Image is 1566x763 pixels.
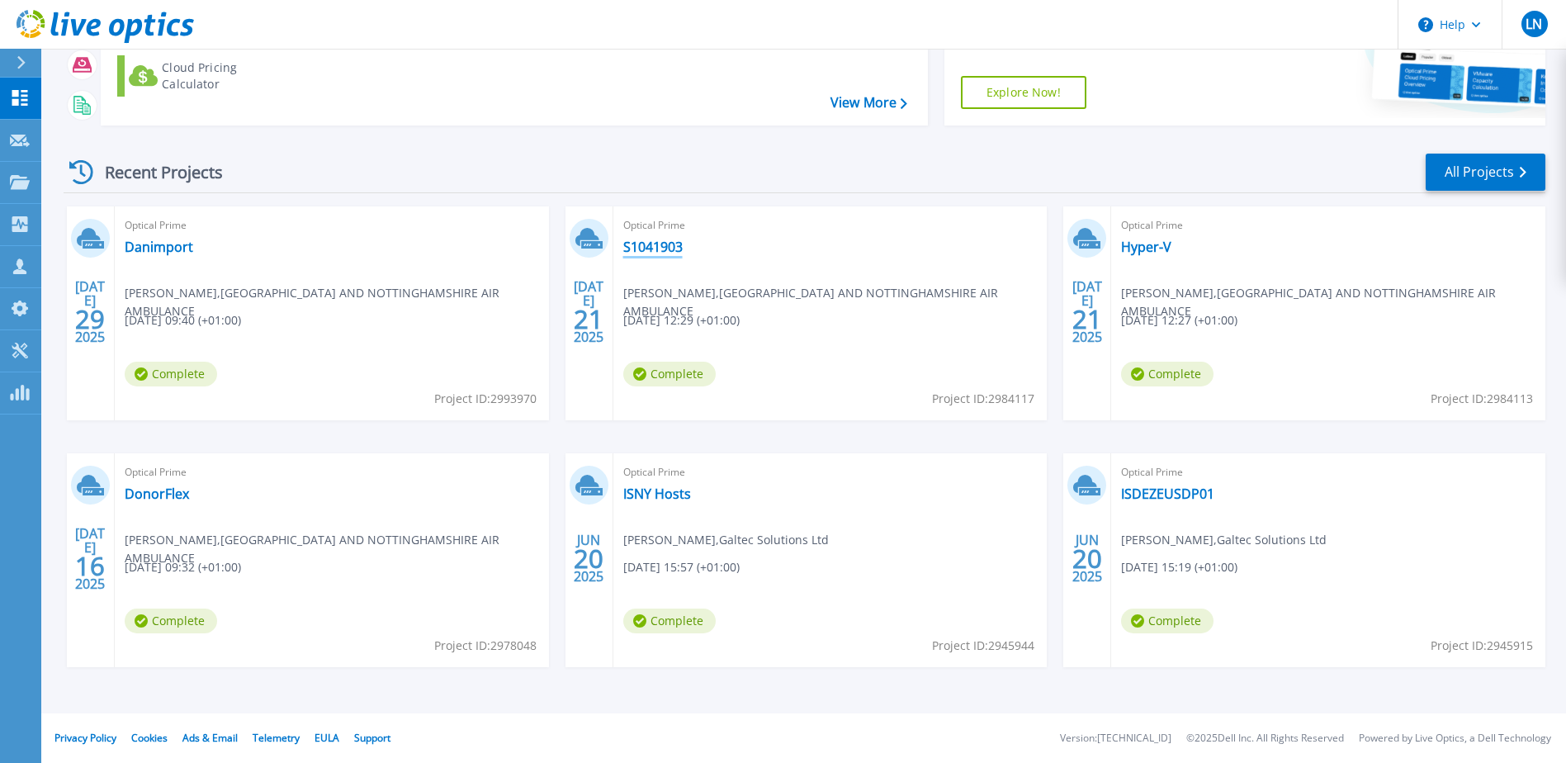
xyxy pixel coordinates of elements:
span: Complete [623,362,716,386]
div: JUN 2025 [1072,528,1103,589]
li: Version: [TECHNICAL_ID] [1060,733,1171,744]
a: Danimport [125,239,193,255]
div: [DATE] 2025 [74,528,106,589]
span: Project ID: 2978048 [434,637,537,655]
span: Optical Prime [1121,463,1535,481]
span: [DATE] 15:57 (+01:00) [623,558,740,576]
span: 29 [75,312,105,326]
span: [PERSON_NAME] , [GEOGRAPHIC_DATA] AND NOTTINGHAMSHIRE AIR AMBULANCE [125,284,549,320]
span: 21 [1072,312,1102,326]
span: Optical Prime [125,216,539,235]
a: All Projects [1426,154,1545,191]
span: Optical Prime [1121,216,1535,235]
span: [DATE] 12:29 (+01:00) [623,311,740,329]
span: Project ID: 2945915 [1431,637,1533,655]
li: © 2025 Dell Inc. All Rights Reserved [1186,733,1344,744]
span: Project ID: 2993970 [434,390,537,408]
div: [DATE] 2025 [74,282,106,342]
span: [PERSON_NAME] , Galtec Solutions Ltd [1121,531,1327,549]
a: Cookies [131,731,168,745]
span: [DATE] 12:27 (+01:00) [1121,311,1237,329]
span: [PERSON_NAME] , [GEOGRAPHIC_DATA] AND NOTTINGHAMSHIRE AIR AMBULANCE [125,531,549,567]
a: Privacy Policy [54,731,116,745]
span: 20 [574,552,603,566]
span: Project ID: 2984113 [1431,390,1533,408]
span: 16 [75,559,105,573]
span: Optical Prime [623,463,1038,481]
a: EULA [315,731,339,745]
span: [DATE] 09:40 (+01:00) [125,311,241,329]
a: Telemetry [253,731,300,745]
span: [PERSON_NAME] , [GEOGRAPHIC_DATA] AND NOTTINGHAMSHIRE AIR AMBULANCE [623,284,1048,320]
span: [DATE] 09:32 (+01:00) [125,558,241,576]
span: Complete [623,609,716,633]
a: Explore Now! [961,76,1086,109]
a: DonorFlex [125,486,189,502]
a: Ads & Email [182,731,238,745]
li: Powered by Live Optics, a Dell Technology [1359,733,1551,744]
span: Project ID: 2945944 [932,637,1034,655]
a: Support [354,731,390,745]
span: Complete [125,362,217,386]
a: Hyper-V [1121,239,1171,255]
div: [DATE] 2025 [573,282,604,342]
a: ISDEZEUSDP01 [1121,486,1214,502]
span: Complete [1121,362,1214,386]
span: [DATE] 15:19 (+01:00) [1121,558,1237,576]
span: [PERSON_NAME] , Galtec Solutions Ltd [623,531,829,549]
span: Complete [1121,609,1214,633]
a: S1041903 [623,239,683,255]
a: Cloud Pricing Calculator [117,55,301,97]
span: [PERSON_NAME] , [GEOGRAPHIC_DATA] AND NOTTINGHAMSHIRE AIR AMBULANCE [1121,284,1545,320]
a: ISNY Hosts [623,486,691,502]
span: Optical Prime [125,463,539,481]
div: Recent Projects [64,152,245,192]
span: LN [1526,17,1542,31]
div: Cloud Pricing Calculator [162,59,294,92]
span: 21 [574,312,603,326]
span: Complete [125,609,217,633]
div: JUN 2025 [573,528,604,589]
a: View More [830,95,907,111]
div: [DATE] 2025 [1072,282,1103,342]
span: Project ID: 2984117 [932,390,1034,408]
span: 20 [1072,552,1102,566]
span: Optical Prime [623,216,1038,235]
